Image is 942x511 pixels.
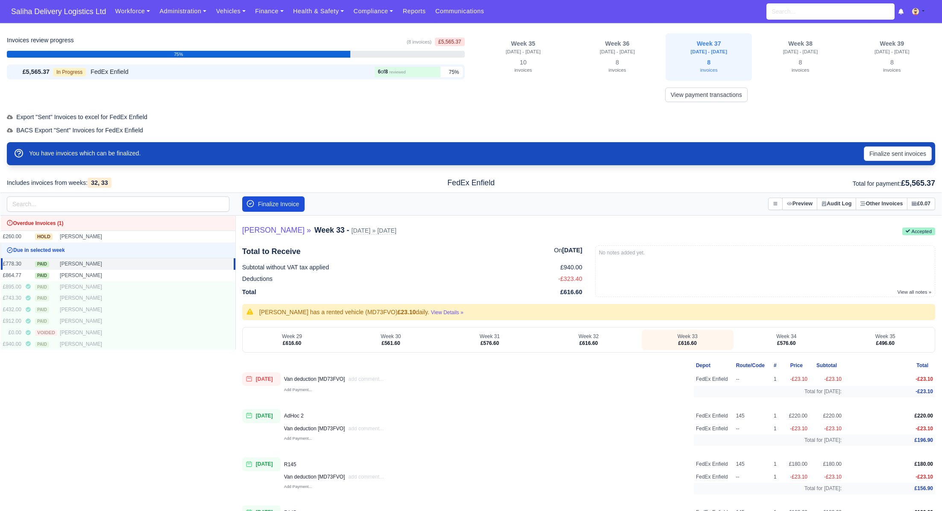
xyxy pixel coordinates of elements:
span: £616.60 [283,340,301,346]
td: -£23.10 [784,372,810,386]
small: [DATE] - [DATE] [600,49,635,54]
div: On [554,245,582,257]
input: Search... [766,3,895,20]
td: £0.00 [1,327,23,339]
button: £0.07 [907,198,935,210]
span: Total for [DATE]: [804,437,842,443]
a: Saliha Delivery Logistics Ltd [7,3,110,20]
div: 8 [579,57,655,76]
td: £778.30 [1,258,23,270]
small: invoices [700,67,718,73]
div: Van deduction [MD73FVO] [284,376,384,383]
span: paid [35,318,49,324]
td: 145 [734,409,767,423]
span: £5,565.37 [901,179,935,187]
iframe: Chat Widget [899,470,942,511]
a: Communications [431,3,489,20]
div: Due in selected week [3,245,233,256]
td: -£23.10 [810,471,844,483]
small: Accepted [902,228,935,235]
small: [DATE] » [DATE] [352,227,396,234]
div: Week 36 [579,40,655,48]
div: 10 [483,57,564,76]
div: [PERSON_NAME] [60,295,120,302]
h5: FedEx Enfield [320,178,621,187]
a: View Details » [429,309,464,315]
span: -£23.10 [916,426,933,432]
td: £743.30 [1,292,23,304]
div: Week 35 [842,333,928,340]
span: 75% [449,69,459,76]
a: Administration [155,3,211,20]
td: £180.00 [784,457,810,471]
button: Finalize Invoice [242,196,305,212]
span: hold [35,234,53,240]
span: -£23.10 [916,376,933,382]
div: Week 30 [348,333,433,340]
div: Week 38 [762,40,838,48]
small: [DATE] - [DATE] [690,49,727,54]
small: (8 invoices) [407,39,431,44]
td: £432.00 [1,304,23,315]
span: £180.00 [915,461,933,467]
div: Total [242,286,582,299]
span: Total for [DATE]: [804,388,842,394]
span: £196.90 [915,437,933,443]
a: Add Payment... [284,435,312,441]
div: of [378,68,406,76]
small: invoices [883,67,901,73]
a: [PERSON_NAME] » [242,226,311,236]
span: In Progress [53,68,86,76]
td: £895.00 [1,281,23,293]
div: Week 33 [645,333,730,340]
div: [PERSON_NAME] [60,306,120,313]
button: Finalize sent invoices [864,146,932,161]
div: £5,565.37 [9,67,50,77]
div: Includes invoices from weeks: [0,178,314,188]
div: Total to Receive [242,245,301,257]
div: No notes added yet. [599,249,931,256]
a: Health & Safety [288,3,349,20]
td: -- [734,423,767,435]
th: Price [784,359,810,372]
small: invoices [792,67,809,73]
span: £576.60 [777,340,795,346]
div: [PERSON_NAME] [60,260,120,268]
a: Workforce [110,3,155,20]
td: -£23.10 [810,423,844,435]
span: £940.00 [560,263,582,272]
div: 8 [762,57,838,76]
span: 32, 33 [88,178,112,188]
small: invoices [608,67,626,73]
th: Route/Code [734,359,767,372]
small: [DATE] - [DATE] [875,49,910,54]
span: £616.60 [678,340,697,346]
div: [PERSON_NAME] [60,341,120,348]
span: paid [35,273,49,279]
td: £220.00 [810,409,844,423]
th: Subtotal [810,359,844,372]
span: paid [35,307,49,313]
a: Finance [250,3,288,20]
td: £940.00 [1,339,23,350]
td: FedEx Enfield [694,409,734,423]
span: paid [35,261,49,267]
span: BACS Export "Sent" Invoices for FedEx Enfield [7,127,143,134]
strong: 8 [385,69,388,75]
small: reviewed [389,70,405,74]
span: You have invoices which can be finalized. [29,150,141,157]
div: Week 39 [854,40,930,48]
td: -£23.10 [784,471,810,483]
span: View Details » [431,310,464,315]
span: voided [35,330,57,336]
td: FedEx Enfield [694,423,734,435]
div: Week 32 [546,333,631,340]
div: Van deduction [MD73FVO] [284,425,384,432]
small: Add Payment... [284,436,312,441]
th: Depot [694,359,734,372]
strong: Week 33 - [314,226,349,234]
button: Other Invoices [856,198,907,210]
small: Add Payment... [284,387,312,392]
